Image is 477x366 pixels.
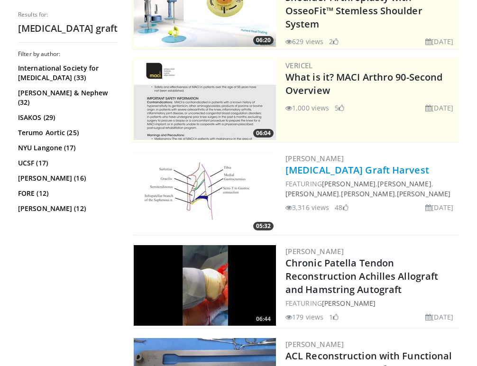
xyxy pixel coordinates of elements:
[285,312,323,322] li: 179 views
[377,179,431,188] a: [PERSON_NAME]
[253,315,274,323] span: 06:44
[285,103,329,113] li: 1,000 views
[335,202,348,212] li: 48
[18,128,115,137] a: Terumo Aortic (25)
[285,164,429,176] a: [MEDICAL_DATA] Graft Harvest
[425,312,453,322] li: [DATE]
[285,154,344,163] a: [PERSON_NAME]
[322,179,376,188] a: [PERSON_NAME]
[18,113,115,122] a: ISAKOS (29)
[285,61,313,70] a: Vericel
[335,103,344,113] li: 5
[285,202,329,212] li: 3,316 views
[425,37,453,46] li: [DATE]
[18,11,118,18] p: Results for:
[253,36,274,45] span: 06:20
[18,143,115,153] a: NYU Langone (17)
[134,152,276,233] img: bb6d74a6-6ded-4ffa-8626-acfcf4fee43e.300x170_q85_crop-smart_upscale.jpg
[18,50,118,58] h3: Filter by author:
[18,189,115,198] a: FORE (12)
[134,59,276,140] a: 06:04
[134,59,276,140] img: aa6cc8ed-3dbf-4b6a-8d82-4a06f68b6688.300x170_q85_crop-smart_upscale.jpg
[18,204,115,213] a: [PERSON_NAME] (12)
[397,189,450,198] a: [PERSON_NAME]
[341,189,394,198] a: [PERSON_NAME]
[134,245,276,326] img: 3f93c4f4-1cd8-4ddd-8d31-b4fae3ac52ad.300x170_q85_crop-smart_upscale.jpg
[329,312,339,322] li: 1
[425,202,453,212] li: [DATE]
[322,299,376,308] a: [PERSON_NAME]
[329,37,339,46] li: 2
[285,71,442,97] a: What is it? MACI Arthro 90-Second Overview
[285,179,457,199] div: FEATURING , , , ,
[285,256,438,296] a: Chronic Patella Tendon Reconstruction Achilles Allograft and Hamstring Autograft
[134,245,276,326] a: 06:44
[285,247,344,256] a: [PERSON_NAME]
[18,158,115,168] a: UCSF (17)
[253,222,274,230] span: 05:32
[253,129,274,137] span: 06:04
[18,174,115,183] a: [PERSON_NAME] (16)
[285,298,457,308] div: FEATURING
[18,88,115,107] a: [PERSON_NAME] & Nephew (32)
[18,64,115,82] a: International Society for [MEDICAL_DATA] (33)
[285,189,339,198] a: [PERSON_NAME]
[134,152,276,233] a: 05:32
[285,37,323,46] li: 629 views
[18,22,118,35] h2: [MEDICAL_DATA] graft
[285,339,344,349] a: [PERSON_NAME]
[425,103,453,113] li: [DATE]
